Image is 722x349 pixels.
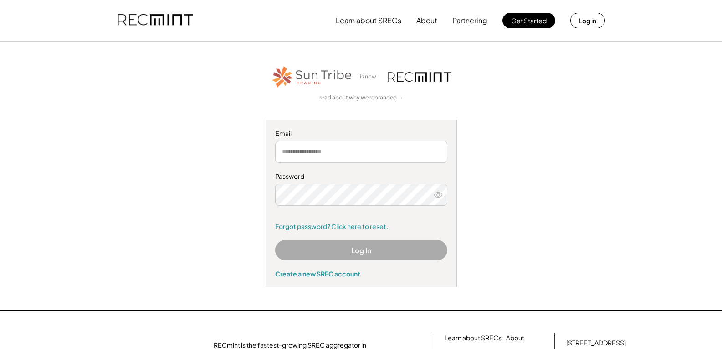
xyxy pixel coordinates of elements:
[275,222,447,231] a: Forgot password? Click here to reset.
[319,94,403,102] a: read about why we rebranded →
[502,13,555,28] button: Get Started
[570,13,605,28] button: Log in
[275,172,447,181] div: Password
[336,11,401,30] button: Learn about SRECs
[275,270,447,278] div: Create a new SREC account
[506,333,524,343] a: About
[275,240,447,260] button: Log In
[118,5,193,36] img: recmint-logotype%403x.png
[358,73,383,81] div: is now
[271,64,353,89] img: STT_Horizontal_Logo%2B-%2BColor.png
[275,129,447,138] div: Email
[566,339,626,348] div: [STREET_ADDRESS]
[388,72,451,82] img: recmint-logotype%403x.png
[445,333,502,343] a: Learn about SRECs
[452,11,487,30] button: Partnering
[416,11,437,30] button: About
